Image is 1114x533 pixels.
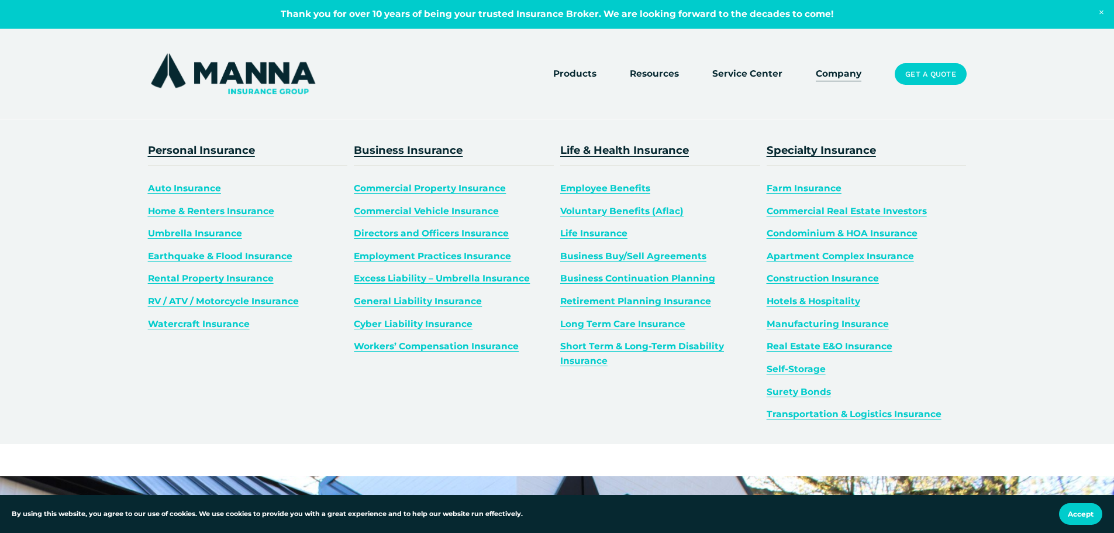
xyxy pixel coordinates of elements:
a: Directors and Officers Insurance [354,228,509,239]
a: Business Insurance [354,143,463,157]
span: Products [553,67,596,81]
a: Business Buy/Sell Agreements [560,250,706,262]
span: Resources [630,67,679,81]
a: Get a Quote [895,63,966,85]
p: By using this website, you agree to our use of cookies. We use cookies to provide you with a grea... [12,509,523,520]
a: Employee Benefits [560,183,650,194]
a: Umbrella Insurance [148,228,242,239]
a: Excess Liability – Umbrella Insurance [354,273,530,284]
a: Manufacturing Insurance [767,318,889,329]
a: Real Estate E&O Insurance [767,341,892,352]
a: RV / ATV / Motorcycle Insurance [148,295,299,307]
a: Commercial Property Insurance [354,183,506,194]
a: Short Term & Long-Term Disability Insurance [560,341,724,366]
a: folder dropdown [553,66,596,82]
a: Workers’ Compensation Insurance [354,341,519,352]
a: Life & Health Insurance [560,143,689,157]
a: Service Center [712,66,782,82]
a: folder dropdown [630,66,679,82]
a: Company [816,66,861,82]
a: Auto Insurance [148,183,221,194]
a: Condominium & HOA Insurance [767,228,918,239]
a: Personal Insurance [148,143,255,157]
button: Accept [1059,503,1102,525]
a: Cyber Liability Insurance [354,318,472,329]
a: Commercial Real Estate Investors [767,205,927,216]
a: Earthquake & Flood Insurance [148,250,292,262]
a: Rental Property Insurance [148,273,274,284]
a: Business Continuation Planning [560,273,715,284]
a: Retirement Planning Insurance [560,295,711,307]
a: General Liability Insurance [354,295,482,307]
a: Transportation & Logistics Insurance [767,408,941,419]
a: Commercial Vehicle Insurance [354,205,499,216]
a: Employment Practices Insurance [354,250,511,262]
a: Self-Storage [767,363,826,374]
a: Apartment Complex Insurance [767,250,914,262]
a: Watercraft Insurance [148,318,250,329]
a: Hotels & Hospitality [767,295,860,307]
a: Long Term Care Insurance [560,318,685,329]
a: Voluntary Benefits (Aflac) [560,205,684,216]
a: Surety Bonds [767,386,831,397]
span: Accept [1068,510,1094,518]
img: Manna Insurance Group [148,51,318,97]
a: Home & Renters Insurance [148,205,274,216]
a: Life Insurance [560,228,627,239]
a: Farm Insurance [767,183,841,194]
a: Construction Insurance [767,273,879,284]
a: Specialty Insurance [767,143,876,157]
